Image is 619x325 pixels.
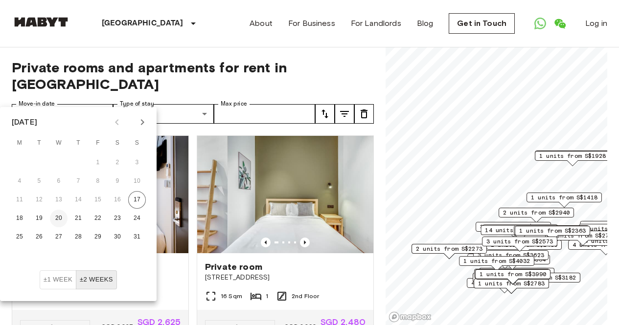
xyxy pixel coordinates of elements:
div: Map marker [514,225,589,240]
button: tune [315,104,335,124]
a: Open WhatsApp [530,14,550,33]
a: Blog [417,18,434,29]
div: Map marker [482,237,557,252]
a: For Landlords [351,18,401,29]
button: 22 [89,210,107,227]
button: Previous image [261,238,271,247]
a: For Business [288,18,335,29]
span: [STREET_ADDRESS] [205,273,366,282]
div: Map marker [515,226,590,241]
a: Log in [585,18,607,29]
div: Map marker [479,268,554,283]
span: Thursday [69,133,87,153]
button: tune [354,104,374,124]
button: 31 [128,228,146,246]
button: ±1 week [40,270,76,289]
span: 3 units from S$2573 [486,237,553,246]
button: 25 [11,228,28,246]
button: 21 [69,210,87,227]
a: Mapbox logo [389,311,432,323]
img: Habyt [12,17,70,27]
div: Map marker [482,224,558,239]
button: 23 [109,210,126,227]
div: Map marker [473,250,549,265]
button: ±2 weeks [76,270,117,289]
div: Map marker [499,208,574,223]
button: 30 [109,228,126,246]
span: 16 Sqm [221,292,242,301]
button: Next month [134,114,151,130]
div: Map marker [467,278,542,293]
span: 3 units from S$3024 [487,225,553,234]
span: 1 units from S$1418 [531,193,597,202]
button: 24 [128,210,146,227]
span: Private room [205,261,262,273]
label: Type of stay [120,100,154,108]
button: 20 [50,210,68,227]
button: 19 [30,210,48,227]
span: Monday [11,133,28,153]
a: Get in Touch [449,13,515,34]
div: Map marker [412,244,487,259]
span: 1 units from S$4032 [463,257,530,265]
span: 14 units from S$2348 [485,226,555,235]
span: 1 units from S$2363 [519,226,586,235]
button: 28 [69,228,87,246]
div: Map marker [527,193,602,208]
a: About [250,18,273,29]
span: 3 units from S$1764 [480,222,547,231]
span: Private rooms and apartments for rent in [GEOGRAPHIC_DATA] [12,59,374,92]
span: Wednesday [50,133,68,153]
span: 1 units from S$3990 [480,270,546,279]
div: Map marker [481,225,559,240]
button: 27 [50,228,68,246]
span: Tuesday [30,133,48,153]
div: Map marker [486,240,562,255]
label: Max price [221,100,247,108]
div: Map marker [474,279,549,294]
button: 29 [89,228,107,246]
button: tune [335,104,354,124]
span: Saturday [109,133,126,153]
button: Previous image [300,238,310,247]
button: 17 [128,191,146,209]
button: 26 [30,228,48,246]
span: 1 [266,292,268,301]
button: 18 [11,210,28,227]
div: Map marker [476,222,551,237]
span: 2 units from S$2273 [416,244,482,253]
div: Map marker [459,256,534,271]
span: 4 units from S$1680 [471,279,538,287]
div: Map marker [473,273,548,288]
span: Sunday [128,133,146,153]
span: 1 units from S$3182 [509,273,576,282]
div: Map marker [535,151,610,166]
img: Marketing picture of unit SG-01-021-008-01 [197,136,373,253]
div: Map marker [474,269,550,284]
div: Move In Flexibility [40,270,117,289]
span: Friday [89,133,107,153]
div: Map marker [475,269,550,284]
div: Map marker [505,273,580,288]
label: Move-in date [19,100,55,108]
span: 2 units from S$2940 [503,208,570,217]
div: Map marker [475,255,550,270]
span: 2nd Floor [292,292,319,301]
a: Open WeChat [550,14,570,33]
span: 3 units from S$3623 [478,251,544,260]
p: [GEOGRAPHIC_DATA] [102,18,183,29]
span: 1 units from S$1928 [539,152,606,160]
div: [DATE] [12,116,37,128]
